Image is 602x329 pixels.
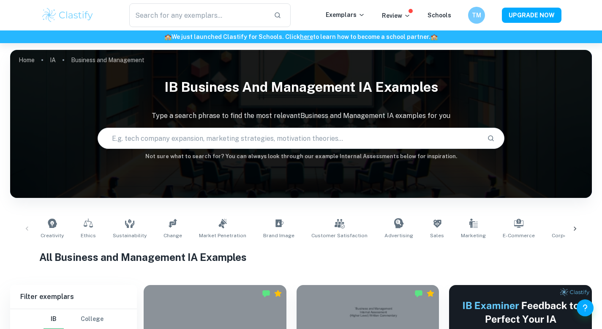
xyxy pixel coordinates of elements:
[484,131,498,145] button: Search
[471,11,481,20] h6: TM
[577,299,594,316] button: Help and Feedback
[326,10,365,19] p: Exemplars
[426,289,435,298] div: Premium
[300,33,313,40] a: here
[10,285,137,309] h6: Filter exemplars
[262,289,270,298] img: Marked
[414,289,423,298] img: Marked
[41,7,95,24] img: Clastify logo
[10,152,592,161] h6: Not sure what to search for? You can always look through our example Internal Assessments below f...
[164,33,172,40] span: 🏫
[71,55,144,65] p: Business and Management
[81,232,96,239] span: Ethics
[428,12,451,19] a: Schools
[129,3,267,27] input: Search for any exemplars...
[50,54,56,66] a: IA
[384,232,413,239] span: Advertising
[163,232,182,239] span: Change
[41,232,64,239] span: Creativity
[2,32,600,41] h6: We just launched Clastify for Schools. Click to learn how to become a school partner.
[311,232,368,239] span: Customer Satisfaction
[468,7,485,24] button: TM
[461,232,486,239] span: Marketing
[430,33,438,40] span: 🏫
[263,232,294,239] span: Brand Image
[113,232,147,239] span: Sustainability
[199,232,246,239] span: Market Penetration
[10,111,592,121] p: Type a search phrase to find the most relevant Business and Management IA examples for you
[98,126,481,150] input: E.g. tech company expansion, marketing strategies, motivation theories...
[382,11,411,20] p: Review
[502,8,561,23] button: UPGRADE NOW
[274,289,282,298] div: Premium
[19,54,35,66] a: Home
[430,232,444,239] span: Sales
[503,232,535,239] span: E-commerce
[39,249,563,265] h1: All Business and Management IA Examples
[10,74,592,101] h1: IB Business and Management IA examples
